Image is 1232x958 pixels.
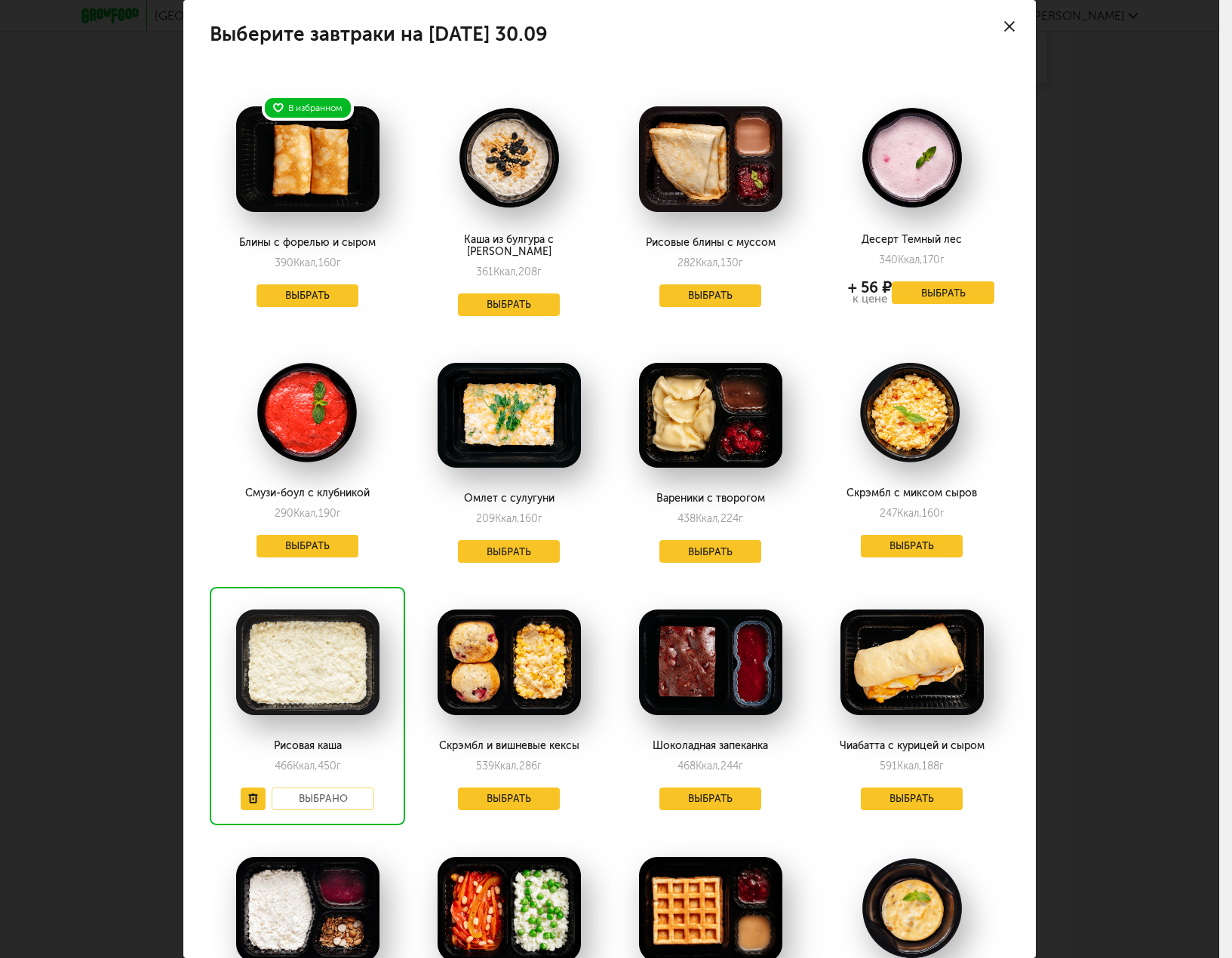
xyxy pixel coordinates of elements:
div: Блины с форелью и сыром [225,237,390,249]
button: Выбрать [458,788,561,810]
div: 468 244 [677,760,743,772]
img: big_zh5mvtqsId9oy33e.png [438,106,581,209]
img: big_g9aFxmKJ2oMCE5y7.png [438,363,581,468]
div: 282 130 [677,256,743,269]
span: Ккал, [495,512,520,525]
button: Выбрать [861,788,963,810]
div: + 56 ₽ [848,281,892,293]
div: Чиабатта с курицей и сыром [829,740,994,752]
button: Выбрать [659,284,762,307]
div: Шоколадная запеканка [628,740,793,752]
span: г [336,507,341,520]
div: В избранном [262,95,354,121]
img: big_3Mnejz8ECeUGUWJS.png [236,106,379,212]
button: Выбрать [892,281,994,304]
div: 539 286 [476,760,542,772]
h4: Выберите завтраки на [DATE] 30.09 [210,26,548,42]
img: big_nADyjtlc60vzwZ6X.png [639,363,782,468]
span: г [940,253,945,266]
button: Выбрать [861,535,963,557]
span: Ккал, [696,256,720,269]
span: г [739,760,743,772]
img: big_psj8Nh3MtzDMxZNy.png [840,609,984,715]
div: Скрэмбл и вишневые кексы [426,740,591,752]
div: Скрэмбл с миксом сыров [829,487,994,499]
span: Ккал, [494,760,519,772]
button: Выбрать [458,293,561,316]
img: big_n9l4KMbTDapZjgR7.png [438,609,581,715]
div: 209 160 [476,512,542,525]
img: big_qU6qYh28M7b5ZCSH.png [236,363,379,462]
div: 438 224 [677,512,743,525]
img: big_wY3GFzAuBXjIiT3b.png [236,609,379,715]
span: Ккал, [696,760,720,772]
span: г [336,760,341,772]
button: Выбрать [257,284,359,307]
div: Смузи-боул с клубникой [225,487,390,499]
div: 466 450 [275,760,341,772]
div: Рисовые блины с муссом [628,237,793,249]
span: г [739,256,743,269]
button: Выбрать [659,540,762,563]
div: Рисовая каша [225,740,390,752]
button: Выбрать [458,540,561,563]
img: big_UlTJhwZIIWDmk7Ls.png [639,106,782,212]
div: Омлет с сулугуни [426,493,591,505]
div: к цене [848,293,892,305]
img: big_F601vpJp5Wf4Dgz5.png [639,609,782,715]
span: Ккал, [293,760,318,772]
span: г [940,507,945,520]
span: г [537,760,542,772]
span: г [538,512,542,525]
img: big_vAoe4estYJQg8JyK.png [840,106,984,209]
div: 247 160 [880,507,945,520]
div: 591 188 [880,760,944,772]
div: 290 190 [275,507,341,520]
div: 361 208 [476,266,542,278]
img: big_qmB7wgWxcj7AU2S7.png [840,363,984,462]
button: Выбрать [659,788,762,810]
span: г [336,256,341,269]
div: Каша из булгура с [PERSON_NAME] [426,234,591,258]
span: г [739,512,743,525]
div: 390 160 [275,256,341,269]
div: 340 170 [879,253,945,266]
span: Ккал, [696,512,720,525]
span: Ккал, [293,507,318,520]
span: г [939,760,944,772]
span: Ккал, [897,507,922,520]
span: г [537,266,542,278]
span: Ккал, [293,256,318,269]
button: Выбрать [257,535,359,557]
span: Ккал, [493,266,518,278]
div: Десерт Темный лес [829,234,994,246]
span: Ккал, [897,760,922,772]
span: Ккал, [898,253,923,266]
div: Вареники с творогом [628,493,793,505]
